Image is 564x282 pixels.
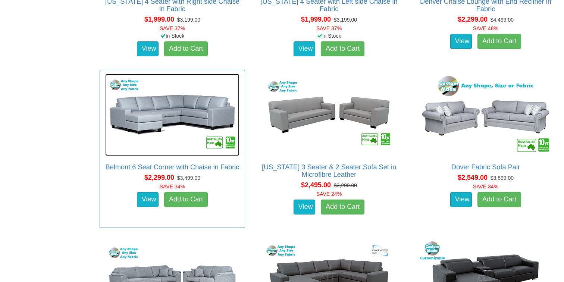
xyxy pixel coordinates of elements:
span: $2,299.00 [458,16,488,23]
span: $2,299.00 [144,174,174,181]
a: View [137,192,159,207]
a: Add to Cart [477,192,521,207]
del: $4,499.00 [491,17,514,23]
a: View [137,41,159,56]
div: In Stock [98,32,247,40]
del: $3,299.00 [334,182,357,188]
a: View [450,34,472,49]
span: $2,495.00 [301,181,331,189]
a: [US_STATE] 3 Seater & 2 Seater Sofa Set in Microfibre Leather [262,163,396,178]
del: $3,199.00 [177,17,200,23]
a: Dover Fabric Sofa Pair [451,163,520,171]
div: In Stock [255,32,403,40]
a: Add to Cart [164,192,208,207]
img: Dover Fabric Sofa Pair [419,74,553,156]
del: $3,899.00 [491,175,514,181]
img: Belmont 6 Seat Corner with Chaise in Fabric [105,74,239,156]
a: Add to Cart [321,41,364,56]
a: Add to Cart [321,200,364,214]
font: SAVE 34% [473,184,498,189]
a: Add to Cart [164,41,208,56]
a: Add to Cart [477,34,521,49]
a: View [294,200,315,214]
a: View [294,41,315,56]
del: $3,199.00 [334,17,357,23]
a: View [450,192,472,207]
font: SAVE 24% [316,191,342,197]
font: SAVE 37% [316,25,342,31]
span: $1,999.00 [301,16,331,23]
img: California 3 Seater & 2 Seater Sofa Set in Microfibre Leather [262,74,396,156]
font: SAVE 34% [160,184,185,189]
font: SAVE 48% [473,25,498,31]
span: $2,549.00 [458,174,488,181]
del: $3,499.00 [177,175,200,181]
font: SAVE 37% [160,25,185,31]
a: Belmont 6 Seat Corner with Chaise in Fabric [106,163,239,171]
span: $1,999.00 [144,16,174,23]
